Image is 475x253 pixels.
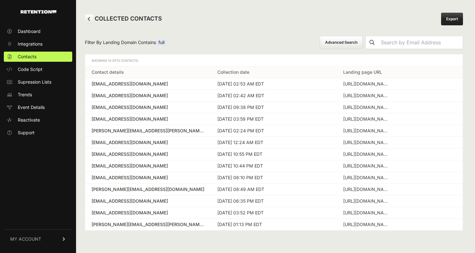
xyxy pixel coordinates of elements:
td: [DATE] 09:38 PM EDT [211,102,337,113]
input: Search by Email Address [378,36,463,49]
a: [EMAIL_ADDRESS][DOMAIN_NAME] [92,210,205,216]
a: Landing page URL [343,69,382,75]
a: [PERSON_NAME][EMAIL_ADDRESS][PERSON_NAME][DOMAIN_NAME] [92,128,205,134]
a: [EMAIL_ADDRESS][DOMAIN_NAME] [92,174,205,181]
a: [EMAIL_ADDRESS][DOMAIN_NAME] [92,198,205,204]
span: Supression Lists [18,79,51,85]
a: [EMAIL_ADDRESS][DOMAIN_NAME] [92,151,205,157]
td: [DATE] 01:13 PM EDT [211,219,337,231]
span: Showing 13 of [92,59,139,62]
a: [EMAIL_ADDRESS][DOMAIN_NAME] [92,92,205,99]
span: Dashboard [18,28,41,35]
a: Integrations [4,39,72,49]
div: https://fullofgracewellness.com/group-coaching/?fbclid=PAZXh0bgNhZW0CMTEAAadIA5LbT4fw7Kzlod4gsnXW... [343,104,391,111]
span: MY ACCOUNT [10,236,41,242]
div: https://fullofgracewellness.com/group-coaching/?fbclid=IwY2xjawMYTmJleHRuA2FlbQIxMABicmlkETF2S3hr... [343,116,391,122]
span: full [156,39,167,46]
a: Code Script [4,64,72,74]
a: [PERSON_NAME][EMAIL_ADDRESS][DOMAIN_NAME] [92,186,205,193]
div: https://fullofgracewellness.com/group-coaching/?utm_source=facebook&utm_medium=ads&utm_campaign=f... [343,174,391,181]
img: Retention.com [21,10,56,14]
div: https://fullofgracewellness.com/ [343,210,391,216]
a: Collection date [217,69,249,75]
a: [EMAIL_ADDRESS][DOMAIN_NAME] [92,163,205,169]
a: Export [441,13,463,25]
div: https://fullofgracewellness.com/ [343,139,391,146]
td: [DATE] 10:55 PM EDT [211,149,337,160]
span: Support [18,130,35,136]
a: [EMAIL_ADDRESS][DOMAIN_NAME] [92,116,205,122]
div: https://fullofgracewellness.com/group-coaching/?utm_source=facebook&utm_medium=ads&utm_campaign=f... [343,81,391,87]
span: Trends [18,92,32,98]
span: Event Details [18,104,45,111]
h2: COLLECTED CONTACTS [85,14,162,24]
a: [EMAIL_ADDRESS][DOMAIN_NAME] [92,139,205,146]
a: MY ACCOUNT [4,229,72,249]
span: Filter By Landing Domain Contains [85,39,167,46]
td: [DATE] 12:24 AM EDT [211,137,337,149]
span: 13 Contacts. [117,59,139,62]
a: Supression Lists [4,77,72,87]
td: [DATE] 03:59 PM EDT [211,113,337,125]
td: [DATE] 06:35 PM EDT [211,195,337,207]
div: https://fullofgracewellness.com/ [343,151,391,157]
td: [DATE] 02:24 PM EDT [211,125,337,137]
a: Dashboard [4,26,72,36]
span: Integrations [18,41,42,47]
a: [EMAIL_ADDRESS][DOMAIN_NAME] [92,104,205,111]
div: https://fullofgracewellness.com/group-coaching/?fbclid=IwY2xjawMVhJ1leHRuA2FlbQIxMABicmlkETFVaFBt... [343,221,391,228]
td: [DATE] 02:42 AM EDT [211,90,337,102]
td: [DATE] 08:10 PM EDT [211,172,337,184]
a: Contacts [4,52,72,62]
a: Contact details [92,69,124,75]
a: [PERSON_NAME][EMAIL_ADDRESS][PERSON_NAME][DOMAIN_NAME] [92,221,205,228]
td: [DATE] 02:53 AM EDT [211,78,337,90]
div: https://fullofgracewellness.com/group-coaching/?utm_source=facebook&utm_medium=ads&utm_campaign=f... [343,198,391,204]
a: Support [4,128,72,138]
div: https://fullofgracewellness.com/group-coaching/?utm_source=facebook&utm_medium=ads&utm_campaign=f... [343,186,391,193]
td: [DATE] 08:49 AM EDT [211,184,337,195]
span: Code Script [18,66,42,73]
div: https://fullofgracewellness.com/group-coaching/?fbclid=IwY2xjawMY5S5leHRuA2FlbQIxMABicmlkETE4SEdD... [343,92,391,99]
div: https://fullofgracewellness.com/group-coaching/?utm_source=facebook&utm_medium=ads&utm_campaign=f... [343,163,391,169]
button: Advanced Search [320,36,363,49]
a: [EMAIL_ADDRESS][DOMAIN_NAME] [92,81,205,87]
a: Event Details [4,102,72,112]
td: [DATE] 10:44 PM EDT [211,160,337,172]
a: Reactivate [4,115,72,125]
a: Trends [4,90,72,100]
div: https://fullofgracewellness.com/group-coaching/?utm_source=facebook&utm_medium=ads&utm_campaign=f... [343,128,391,134]
span: Reactivate [18,117,40,123]
td: [DATE] 03:52 PM EDT [211,207,337,219]
span: Contacts [18,54,36,60]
